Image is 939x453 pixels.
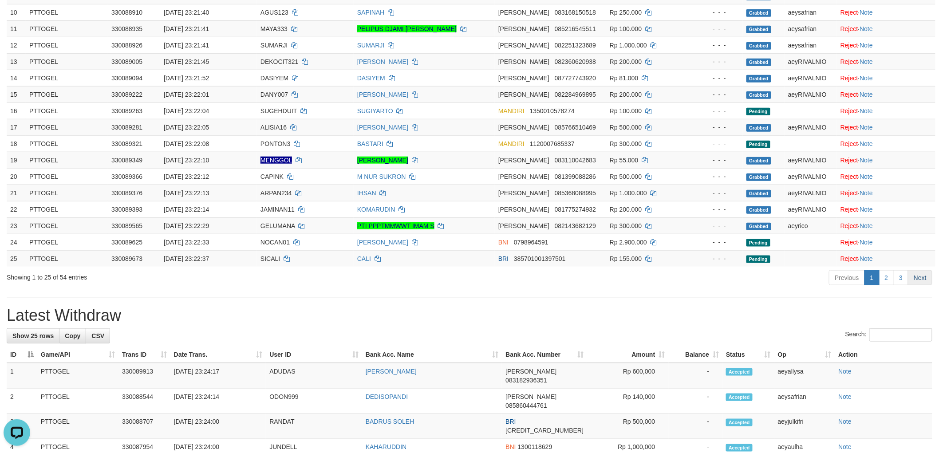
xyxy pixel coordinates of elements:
[498,140,525,147] span: MANDIRI
[840,107,858,114] a: Reject
[692,221,739,230] div: - - -
[555,206,596,213] span: Copy 081775274932 to clipboard
[7,414,37,439] td: 3
[26,135,108,152] td: PTTOGEL
[610,58,642,65] span: Rp 200.000
[164,107,209,114] span: [DATE] 23:22:04
[7,250,26,267] td: 25
[610,140,642,147] span: Rp 300.000
[7,347,37,363] th: ID: activate to sort column descending
[260,25,288,32] span: MAYA333
[692,57,739,66] div: - - -
[692,172,739,181] div: - - -
[879,270,894,285] a: 2
[111,9,142,16] span: 330088910
[860,239,873,246] a: Note
[840,91,858,98] a: Reject
[505,377,547,384] span: Copy 083182936351 to clipboard
[7,307,932,324] h1: Latest Withdraw
[26,102,108,119] td: PTTOGEL
[7,70,26,86] td: 14
[91,332,104,339] span: CSV
[774,347,835,363] th: Op: activate to sort column ascending
[722,347,774,363] th: Status: activate to sort column ascending
[26,4,108,20] td: PTTOGEL
[26,53,108,70] td: PTTOGEL
[111,222,142,229] span: 330089565
[692,123,739,132] div: - - -
[26,37,108,53] td: PTTOGEL
[170,389,266,414] td: [DATE] 23:24:14
[498,255,509,262] span: BRI
[164,42,209,49] span: [DATE] 23:21:41
[893,270,908,285] a: 3
[555,173,596,180] span: Copy 081399088286 to clipboard
[692,139,739,148] div: - - -
[26,168,108,185] td: PTTOGEL
[860,107,873,114] a: Note
[111,25,142,32] span: 330088935
[7,102,26,119] td: 16
[502,347,587,363] th: Bank Acc. Number: activate to sort column ascending
[26,201,108,217] td: PTTOGEL
[837,234,935,250] td: ·
[7,234,26,250] td: 24
[86,328,110,343] a: CSV
[837,152,935,168] td: ·
[860,173,873,180] a: Note
[7,37,26,53] td: 12
[260,42,288,49] span: SUMARJI
[260,75,288,82] span: DASIYEM
[555,157,596,164] span: Copy 083110042683 to clipboard
[692,205,739,214] div: - - -
[357,58,408,65] a: [PERSON_NAME]
[111,42,142,49] span: 330088926
[164,239,209,246] span: [DATE] 23:22:33
[908,270,932,285] a: Next
[785,37,837,53] td: aeysafrian
[530,107,575,114] span: Copy 1350010578274 to clipboard
[692,254,739,263] div: - - -
[7,328,59,343] a: Show 25 rows
[498,173,549,180] span: [PERSON_NAME]
[840,157,858,164] a: Reject
[610,9,642,16] span: Rp 250.000
[164,222,209,229] span: [DATE] 23:22:29
[785,86,837,102] td: aeyRIVALNIO
[840,239,858,246] a: Reject
[669,363,723,389] td: -
[266,414,362,439] td: RANDAT
[785,70,837,86] td: aeyRIVALNIO
[746,256,770,263] span: Pending
[357,25,457,32] a: PELIPUS DJAMI [PERSON_NAME]
[837,119,935,135] td: ·
[357,107,393,114] a: SUGIYARTO
[357,255,371,262] a: CALI
[746,124,771,132] span: Grabbed
[366,368,417,375] a: [PERSON_NAME]
[260,124,287,131] span: ALISIA16
[514,255,566,262] span: Copy 385701001397501 to clipboard
[26,70,108,86] td: PTTOGEL
[839,368,852,375] a: Note
[170,414,266,439] td: [DATE] 23:24:00
[785,168,837,185] td: aeyRIVALNIO
[7,389,37,414] td: 2
[555,75,596,82] span: Copy 087727743920 to clipboard
[498,42,549,49] span: [PERSON_NAME]
[111,173,142,180] span: 330089366
[505,393,556,400] span: [PERSON_NAME]
[785,4,837,20] td: aeysafrian
[260,107,297,114] span: SUGEHDUIT
[164,91,209,98] span: [DATE] 23:22:01
[840,25,858,32] a: Reject
[498,75,549,82] span: [PERSON_NAME]
[260,239,290,246] span: NOCAN01
[746,157,771,165] span: Grabbed
[785,217,837,234] td: aeyrico
[260,255,280,262] span: SICALI
[837,20,935,37] td: ·
[840,58,858,65] a: Reject
[840,206,858,213] a: Reject
[692,41,739,50] div: - - -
